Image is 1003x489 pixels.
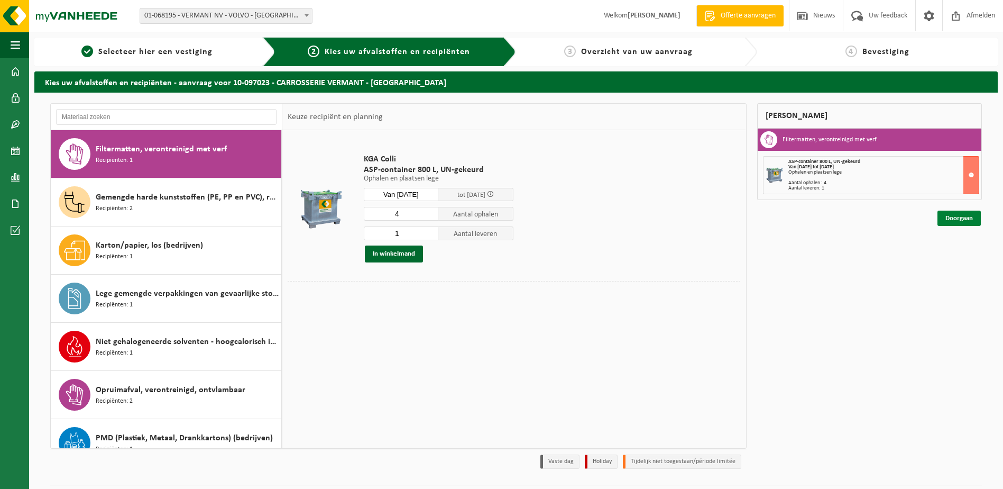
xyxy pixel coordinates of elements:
span: 3 [564,46,576,57]
li: Vaste dag [540,455,579,469]
span: Recipiënten: 1 [96,300,133,310]
a: 1Selecteer hier een vestiging [40,46,254,58]
strong: [PERSON_NAME] [628,12,680,20]
span: Recipiënten: 1 [96,252,133,262]
a: Doorgaan [937,211,981,226]
span: Niet gehalogeneerde solventen - hoogcalorisch in kleinverpakking [96,336,279,348]
span: Recipiënten: 1 [96,156,133,166]
div: [PERSON_NAME] [757,103,982,129]
span: PMD (Plastiek, Metaal, Drankkartons) (bedrijven) [96,432,273,445]
button: Niet gehalogeneerde solventen - hoogcalorisch in kleinverpakking Recipiënten: 1 [51,323,282,371]
span: Gemengde harde kunststoffen (PE, PP en PVC), recycleerbaar (industrieel) [96,191,279,204]
button: Gemengde harde kunststoffen (PE, PP en PVC), recycleerbaar (industrieel) Recipiënten: 2 [51,178,282,227]
span: Offerte aanvragen [718,11,778,21]
span: 01-068195 - VERMANT NV - VOLVO - MECHELEN [140,8,312,23]
span: tot [DATE] [457,192,485,198]
span: Bevestiging [862,48,909,56]
span: KGA Colli [364,154,513,165]
div: Keuze recipiënt en planning [282,104,388,130]
span: Kies uw afvalstoffen en recipiënten [325,48,470,56]
span: 1 [81,46,93,57]
span: Karton/papier, los (bedrijven) [96,239,203,252]
span: Recipiënten: 1 [96,348,133,358]
span: Lege gemengde verpakkingen van gevaarlijke stoffen [96,287,279,300]
span: Opruimafval, verontreinigd, ontvlambaar [96,384,245,396]
span: ASP-container 800 L, UN-gekeurd [364,165,513,175]
h2: Kies uw afvalstoffen en recipiënten - aanvraag voor 10-097023 - CARROSSERIE VERMANT - [GEOGRAPHIC... [34,71,998,92]
div: Aantal leveren: 1 [788,186,979,191]
button: In winkelmand [365,246,423,262]
span: Recipiënten: 2 [96,396,133,406]
span: 2 [308,46,319,57]
button: Karton/papier, los (bedrijven) Recipiënten: 1 [51,227,282,275]
button: Filtermatten, verontreinigd met verf Recipiënten: 1 [51,130,282,178]
button: PMD (Plastiek, Metaal, Drankkartons) (bedrijven) Recipiënten: 1 [51,419,282,467]
span: Aantal leveren [438,227,513,240]
strong: Van [DATE] tot [DATE] [788,164,834,170]
button: Lege gemengde verpakkingen van gevaarlijke stoffen Recipiënten: 1 [51,275,282,323]
div: Ophalen en plaatsen lege [788,170,979,175]
h3: Filtermatten, verontreinigd met verf [783,131,877,148]
div: Aantal ophalen : 4 [788,180,979,186]
li: Holiday [585,455,618,469]
span: Selecteer hier een vestiging [98,48,213,56]
input: Selecteer datum [364,188,439,201]
span: Filtermatten, verontreinigd met verf [96,143,227,156]
span: 4 [845,46,857,57]
span: Recipiënten: 1 [96,445,133,455]
span: ASP-container 800 L, UN-gekeurd [788,159,860,165]
span: Overzicht van uw aanvraag [581,48,693,56]
button: Opruimafval, verontreinigd, ontvlambaar Recipiënten: 2 [51,371,282,419]
span: 01-068195 - VERMANT NV - VOLVO - MECHELEN [140,8,312,24]
span: Aantal ophalen [438,207,513,221]
input: Materiaal zoeken [56,109,277,125]
span: Recipiënten: 2 [96,204,133,214]
li: Tijdelijk niet toegestaan/période limitée [623,455,741,469]
a: Offerte aanvragen [696,5,784,26]
p: Ophalen en plaatsen lege [364,175,513,183]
